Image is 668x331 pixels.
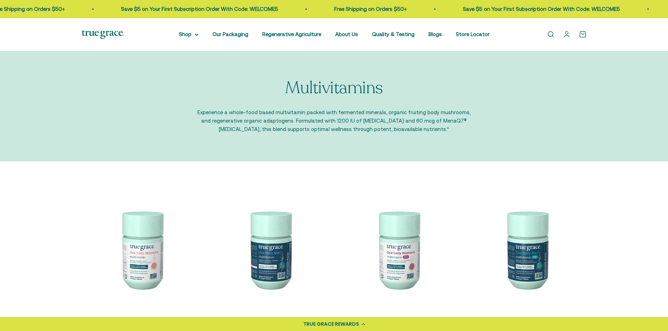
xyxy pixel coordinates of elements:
a: Regenerative Agriculture [262,31,321,37]
img: One Daily Men's 40+ Multivitamin [467,189,587,309]
a: Blogs [429,31,442,37]
a: Quality & Testing [372,31,414,37]
img: We select ingredients that play a concrete role in true health, and we include them at effective ... [82,189,202,309]
a: Store Locator [456,31,490,37]
div: TRUE GRACE REWARDS [303,320,359,328]
p: Multivitamins [285,79,383,97]
a: About Us [335,31,358,37]
p: Save $5 on Your First Subscription Order With Code: WELCOME5 [0,5,157,13]
summary: Shop [179,30,198,39]
img: Daily Multivitamin for Immune Support, Energy, Daily Balance, and Healthy Bone Support* Vitamin A... [338,189,458,309]
p: Experience a whole-food based multivitamin packed with fermented minerals, organic fruiting body ... [197,108,471,133]
a: Our Packaging [212,31,248,37]
img: One Daily Men's Multivitamin [210,189,330,309]
p: Save $5 on Your First Subscription Order With Code: WELCOME5 [342,5,499,13]
a: Free Shipping on Orders $50+ [214,6,286,12]
a: Free Shipping on Orders $50+ [555,6,628,12]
